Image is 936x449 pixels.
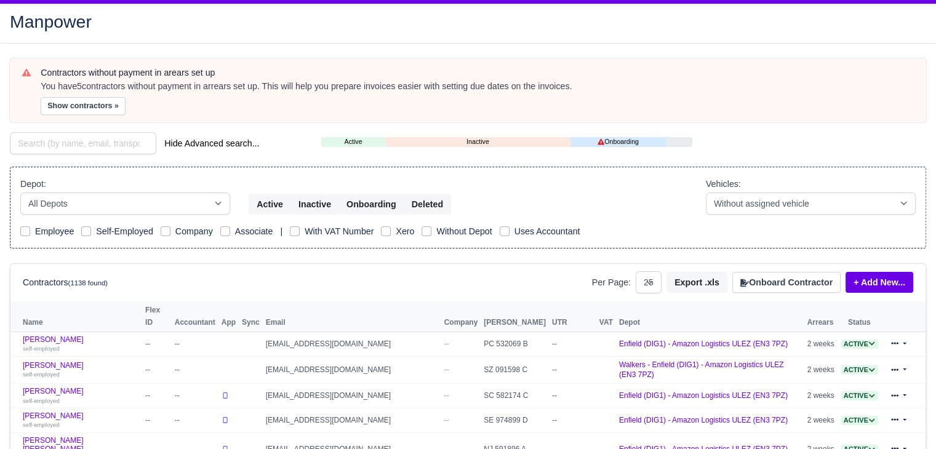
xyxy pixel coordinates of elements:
td: -- [549,332,596,356]
a: [PERSON_NAME] self-employed [23,335,139,353]
a: Inactive [385,137,570,147]
td: -- [549,384,596,408]
label: Associate [235,224,273,239]
td: -- [142,356,172,384]
label: Depot: [20,177,46,191]
button: Export .xls [666,272,727,293]
td: [EMAIL_ADDRESS][DOMAIN_NAME] [263,356,441,384]
a: Active [841,340,878,348]
h6: Contractors [23,277,108,288]
label: Self-Employed [96,224,153,239]
a: Walkers - Enfield (DIG1) - Amazon Logistics ULEZ (EN3 7PZ) [619,360,784,379]
td: -- [172,408,218,432]
strong: 5 [77,81,82,91]
button: Inactive [290,194,339,215]
div: Manpower [1,3,935,43]
small: (1138 found) [68,279,108,287]
th: App [218,301,239,332]
div: You have contractors without payment in arrears set up. This will help you prepare invoices easie... [41,81,914,93]
small: self-employed [23,397,60,404]
a: Active [841,365,878,374]
th: Arrears [804,301,837,332]
th: Accountant [172,301,218,332]
button: Onboarding [338,194,404,215]
th: Company [441,301,481,332]
small: self-employed [23,371,60,378]
th: Sync [239,301,263,332]
td: PC 532069 B [481,332,549,356]
th: Name [10,301,142,332]
td: -- [549,356,596,384]
a: Enfield (DIG1) - Amazon Logistics ULEZ (EN3 7PZ) [619,416,788,424]
th: VAT [596,301,616,332]
td: -- [142,408,172,432]
small: self-employed [23,421,60,428]
label: Company [175,224,213,239]
th: [PERSON_NAME] [481,301,549,332]
td: 2 weeks [804,384,837,408]
td: SC 582174 C [481,384,549,408]
small: self-employed [23,345,60,352]
td: SZ 091598 C [481,356,549,384]
label: Employee [35,224,74,239]
span: -- [444,416,449,424]
h2: Manpower [10,13,926,30]
label: Per Page: [592,276,631,290]
span: Active [841,391,878,400]
a: Active [321,137,385,147]
td: -- [172,356,218,384]
td: -- [142,384,172,408]
th: Depot [616,301,804,332]
label: Vehicles: [706,177,741,191]
th: Email [263,301,441,332]
td: [EMAIL_ADDRESS][DOMAIN_NAME] [263,332,441,356]
a: Active [841,416,878,424]
td: 2 weeks [804,356,837,384]
a: Enfield (DIG1) - Amazon Logistics ULEZ (EN3 7PZ) [619,391,788,400]
th: Status [838,301,881,332]
td: SE 974899 D [481,408,549,432]
a: [PERSON_NAME] self-employed [23,411,139,429]
a: [PERSON_NAME] self-employed [23,387,139,405]
input: Search (by name, email, transporter id) ... [10,132,156,154]
button: Deleted [404,194,451,215]
td: 2 weeks [804,408,837,432]
a: Enfield (DIG1) - Amazon Logistics ULEZ (EN3 7PZ) [619,340,788,348]
span: | [280,226,282,236]
div: + Add New... [841,272,913,293]
td: -- [142,332,172,356]
button: Active [249,194,291,215]
td: -- [172,384,218,408]
h6: Contractors without payment in arears set up [41,68,914,78]
td: [EMAIL_ADDRESS][DOMAIN_NAME] [263,384,441,408]
td: -- [172,332,218,356]
a: [PERSON_NAME] self-employed [23,361,139,379]
td: 2 weeks [804,332,837,356]
td: [EMAIL_ADDRESS][DOMAIN_NAME] [263,408,441,432]
span: Active [841,340,878,349]
label: With VAT Number [305,224,374,239]
span: -- [444,365,449,374]
button: Hide Advanced search... [156,133,267,154]
th: Flex ID [142,301,172,332]
td: -- [549,408,596,432]
a: Active [841,391,878,400]
label: Xero [396,224,414,239]
th: UTR [549,301,596,332]
a: Onboarding [570,137,666,147]
iframe: Chat Widget [874,390,936,449]
button: Onboard Contractor [732,272,841,293]
span: Active [841,365,878,375]
span: -- [444,340,449,348]
button: Show contractors » [41,97,126,115]
a: + Add New... [846,272,913,293]
span: -- [444,391,449,400]
label: Without Depot [436,224,492,239]
label: Uses Accountant [514,224,580,239]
